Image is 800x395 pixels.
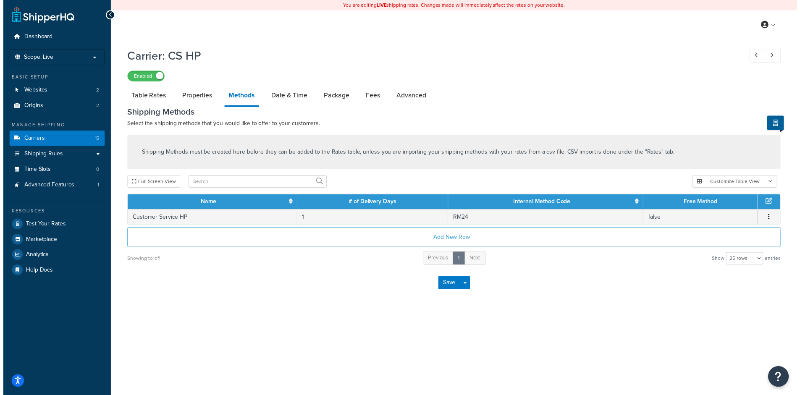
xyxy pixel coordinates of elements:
a: Marketplace [6,235,103,251]
span: Shipping Rules [21,153,60,160]
span: Marketplace [23,240,55,247]
li: Time Slots [6,164,103,180]
h1: Carrier: CS HP [126,48,742,65]
li: Carriers [6,133,103,148]
span: entries [774,256,790,268]
td: 1 [299,212,452,228]
a: Properties [178,87,216,107]
h3: Shipping Methods [126,109,790,118]
div: Resources [6,211,103,218]
a: Next [468,255,490,269]
a: Table Rates [126,87,169,107]
a: Date & Time [268,87,313,107]
li: Origins [6,99,103,115]
td: Customer Service HP [126,212,299,228]
a: Advanced Features1 [6,180,103,196]
a: Next Record [774,50,790,63]
a: Shipping Rules [6,149,103,164]
button: Add New Row + [126,231,790,251]
a: Time Slots0 [6,164,103,180]
button: Full Screen View [126,178,180,191]
a: Test Your Rates [6,220,103,235]
a: Dashboard [6,29,103,45]
span: Next [474,258,485,266]
span: Analytics [23,255,46,262]
a: Carriers15 [6,133,103,148]
div: Showing 1 to 1 of 1 [126,256,160,268]
span: Websites [21,88,45,95]
button: Save [442,280,464,294]
li: Websites [6,84,103,99]
span: Scope: Live [21,55,51,62]
span: 2 [94,104,97,111]
a: Methods [225,87,260,109]
span: Origins [21,104,40,111]
td: false [650,212,766,228]
button: Customize Table View [700,178,786,191]
span: Show [720,256,732,268]
a: Fees [364,87,387,107]
a: Name [200,200,216,209]
span: Previous [432,258,452,266]
span: 1 [96,184,97,191]
span: Carriers [21,137,42,144]
input: Search [188,178,328,191]
label: Enabled [126,72,163,82]
span: Time Slots [21,168,48,175]
a: Help Docs [6,267,103,282]
a: Previous Record [758,50,774,63]
span: Help Docs [23,271,50,278]
a: Origins2 [6,99,103,115]
a: Websites2 [6,84,103,99]
span: 15 [93,137,97,144]
a: Package [321,87,356,107]
b: LIVE [379,1,389,9]
a: Analytics [6,251,103,266]
td: RM24 [452,212,650,228]
span: Test Your Rates [23,224,63,231]
th: # of Delivery Days [299,197,452,212]
a: Advanced [395,87,434,107]
a: 1 [456,255,469,269]
div: Basic Setup [6,75,103,82]
button: Open Resource Center [777,372,798,393]
span: Dashboard [21,34,50,41]
li: Advanced Features [6,180,103,196]
span: Advanced Features [21,184,72,191]
button: Show Help Docs [776,118,793,132]
span: 2 [94,88,97,95]
p: Shipping Methods must be created here before they can be added to the Rates table, unless you are... [141,150,682,159]
a: Previous [426,255,457,269]
th: Free Method [650,197,766,212]
span: 0 [94,168,97,175]
a: Internal Method Code [518,200,576,209]
div: Manage Shipping [6,123,103,131]
p: Select the shipping methods that you would like to offer to your customers. [126,120,790,131]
